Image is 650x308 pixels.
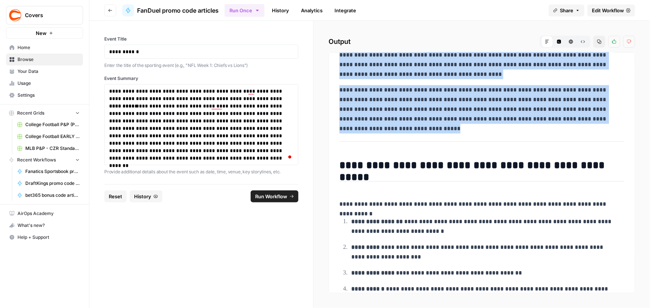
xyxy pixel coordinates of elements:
span: Your Data [18,68,80,75]
button: Recent Grids [6,108,83,119]
span: Reset [109,193,122,200]
button: Share [549,4,584,16]
span: Run Workflow [255,193,287,200]
a: Home [6,42,83,54]
span: Fanatics Sportsbook promo articles [25,168,80,175]
a: FanDuel promo code articles [122,4,219,16]
span: Settings [18,92,80,99]
span: Edit Workflow [592,7,624,14]
span: FanDuel promo code articles [137,6,219,15]
span: AirOps Academy [18,210,80,217]
a: Your Data [6,65,83,77]
p: Provide additional details about the event such as date, time, venue, key storylines, etc. [104,168,298,176]
img: Covers Logo [9,9,22,22]
span: College Football P&P (Production) Grid [25,121,80,128]
span: Help + Support [18,234,80,241]
span: Share [560,7,573,14]
label: Event Summary [104,75,298,82]
a: College Football P&P (Production) Grid [14,119,83,131]
div: To enrich screen reader interactions, please activate Accessibility in Grammarly extension settings [109,87,294,162]
label: Event Title [104,36,298,42]
p: Enter the title of the sporting event (e.g., "NFL Week 1: Chiefs vs Lions") [104,62,298,69]
span: New [36,29,47,37]
a: Fanatics Sportsbook promo articles [14,166,83,177]
a: College Football EARLY LEANS (Production) Grid [14,131,83,142]
h2: Output [329,36,635,48]
a: DraftKings promo code articles [14,177,83,189]
span: Recent Workflows [17,157,56,163]
span: Usage [18,80,80,87]
button: Run Once [225,4,264,17]
div: What's new? [6,220,83,231]
a: Edit Workflow [587,4,635,16]
a: Usage [6,77,83,89]
span: History [134,193,151,200]
span: Recent Grids [17,110,44,116]
a: MLB P&P - CZR Standard (Production) Grid [14,142,83,154]
button: Run Workflow [251,190,298,202]
a: Analytics [297,4,327,16]
button: What's new? [6,219,83,231]
span: bet365 bonus code articles [25,192,80,199]
span: MLB P&P - CZR Standard (Production) Grid [25,145,80,152]
button: Workspace: Covers [6,6,83,25]
a: Integrate [330,4,361,16]
a: Browse [6,54,83,65]
a: Settings [6,89,83,101]
span: Browse [18,56,80,63]
span: DraftKings promo code articles [25,180,80,187]
a: AirOps Academy [6,208,83,219]
span: Home [18,44,80,51]
a: bet365 bonus code articles [14,189,83,201]
button: Recent Workflows [6,154,83,166]
span: Covers [25,12,70,19]
button: History [130,190,162,202]
button: Reset [104,190,127,202]
button: Help + Support [6,231,83,243]
button: New [6,28,83,39]
a: History [267,4,294,16]
span: College Football EARLY LEANS (Production) Grid [25,133,80,140]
